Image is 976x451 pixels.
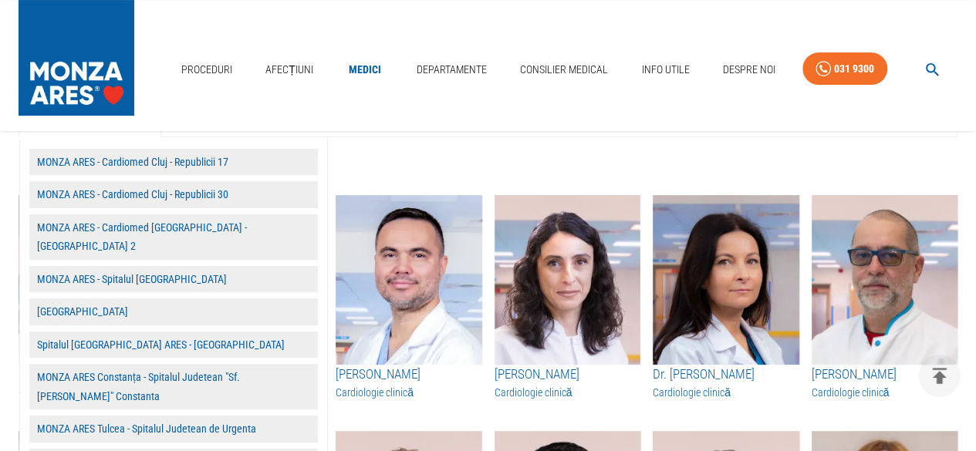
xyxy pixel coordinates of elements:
button: Spitalul [GEOGRAPHIC_DATA] ARES - [GEOGRAPHIC_DATA] [29,332,318,358]
h3: [PERSON_NAME] [812,365,958,385]
a: [PERSON_NAME]Cardiologie clinică [336,365,482,400]
a: Filtrează după locație [19,97,161,136]
a: [PERSON_NAME]Cardiologie clinică [812,365,958,400]
button: delete [918,355,961,397]
button: MONZA ARES Tulcea - Spitalul Judetean de Urgenta [29,416,318,443]
h3: Cardiologie clinică [653,385,799,400]
button: MONZA ARES - Cardiomed Cluj - Republicii 17 [29,149,318,176]
h3: Cardiologie clinică [495,385,641,400]
button: MONZA ARES - Cardiomed Cluj - Republicii 30 [29,181,318,208]
a: [PERSON_NAME]Cardiologie clinică [495,365,641,400]
button: MONZA ARES - Cardiomed [GEOGRAPHIC_DATA] - [GEOGRAPHIC_DATA] 2 [29,214,318,260]
h3: [PERSON_NAME] [495,365,641,385]
button: MONZA ARES Constanța - Spitalul Judetean "Sf. [PERSON_NAME]" Constanta [29,364,318,409]
a: Info Utile [635,54,695,86]
h3: Cardiologie clinică [336,385,482,400]
button: MONZA ARES - Spitalul [GEOGRAPHIC_DATA] [29,266,318,293]
a: Dr. [PERSON_NAME]Cardiologie clinică [653,365,799,400]
h3: Cardiologie clinică [812,385,958,400]
a: Proceduri [175,54,238,86]
img: Dr. Lila Martin [495,195,641,365]
img: Dr. Mihai Melnic [336,195,482,365]
a: Medici [340,54,390,86]
h3: Dr. [PERSON_NAME] [653,365,799,385]
a: Afecțiuni [259,54,319,86]
button: [GEOGRAPHIC_DATA] [29,298,318,325]
img: Dr. Sorin Pop [812,195,958,365]
img: Dr. Iulia Diaconescu [653,195,799,365]
div: 031 9300 [834,59,874,79]
a: 031 9300 [802,52,887,86]
a: Departamente [410,54,493,86]
h3: [PERSON_NAME] [336,365,482,385]
a: Despre Noi [717,54,782,86]
a: Consilier Medical [514,54,614,86]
